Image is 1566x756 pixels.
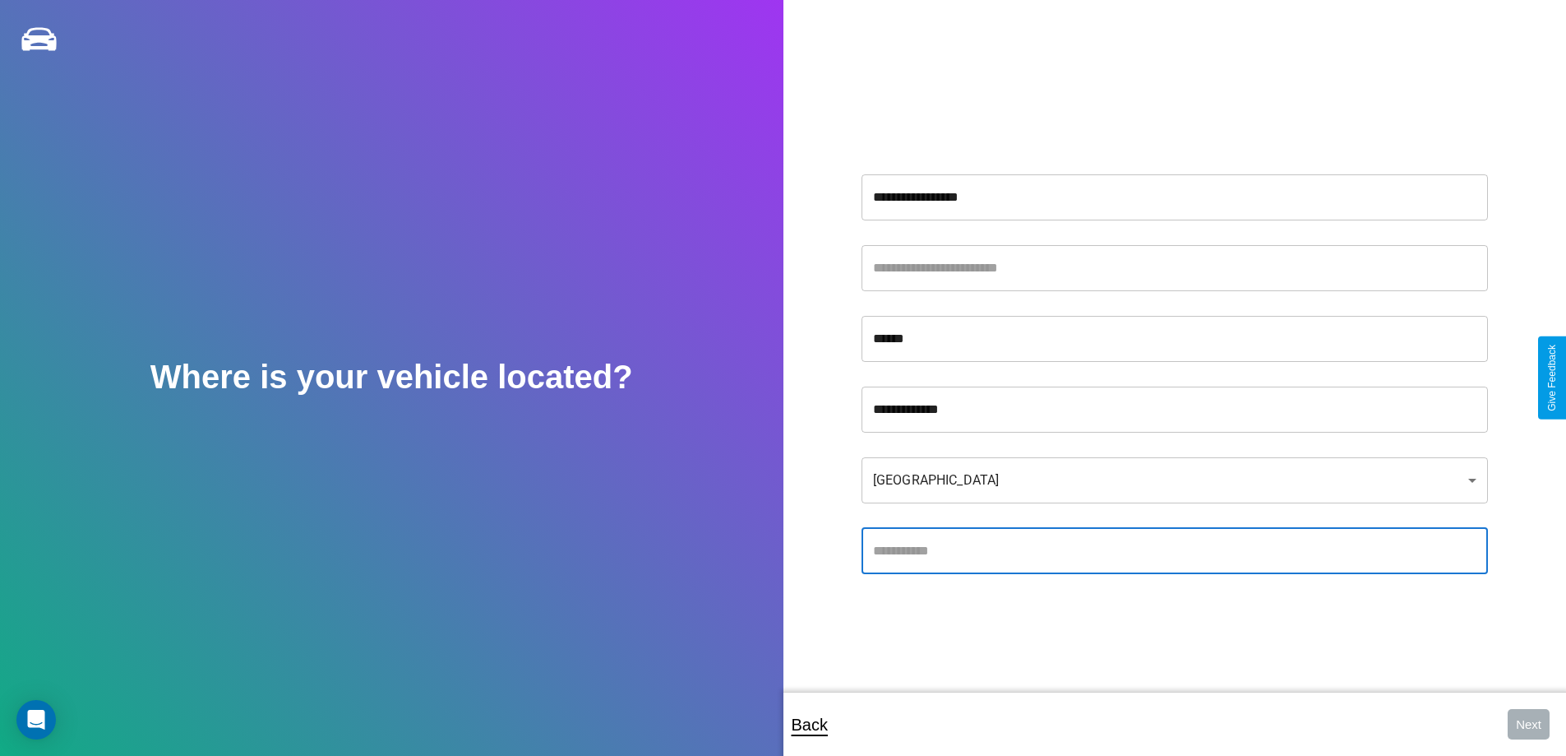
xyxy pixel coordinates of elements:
[150,359,633,396] h2: Where is your vehicle located?
[16,700,56,740] div: Open Intercom Messenger
[862,457,1488,503] div: [GEOGRAPHIC_DATA]
[1546,345,1558,411] div: Give Feedback
[792,710,828,740] p: Back
[1508,709,1550,740] button: Next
